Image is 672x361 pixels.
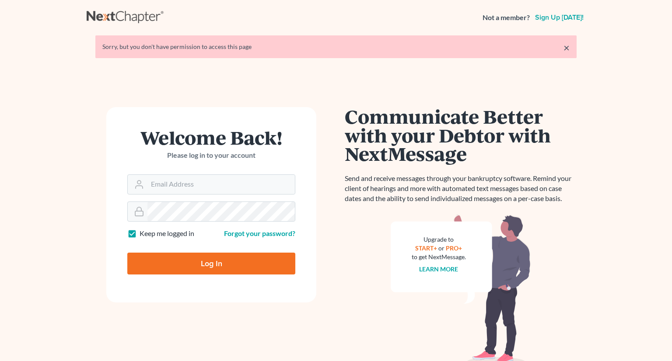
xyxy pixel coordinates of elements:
a: PRO+ [446,244,462,252]
h1: Communicate Better with your Debtor with NextMessage [345,107,577,163]
h1: Welcome Back! [127,128,295,147]
strong: Not a member? [483,13,530,23]
a: Learn more [420,265,458,273]
div: Sorry, but you don't have permission to access this page [102,42,570,51]
a: START+ [416,244,437,252]
input: Email Address [147,175,295,194]
p: Send and receive messages through your bankruptcy software. Remind your client of hearings and mo... [345,174,577,204]
span: or [439,244,445,252]
a: × [563,42,570,53]
a: Forgot your password? [224,229,295,237]
input: Log In [127,253,295,274]
label: Keep me logged in [140,229,194,239]
div: to get NextMessage. [412,253,466,261]
p: Please log in to your account [127,150,295,160]
a: Sign up [DATE]! [533,14,585,21]
div: Upgrade to [412,235,466,244]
